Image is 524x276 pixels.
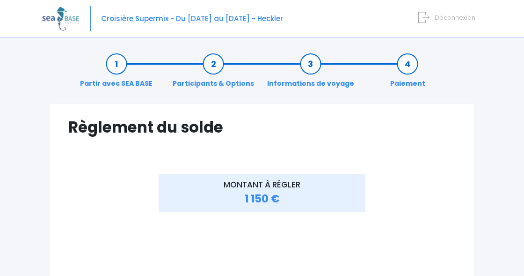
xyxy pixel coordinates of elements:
[75,59,157,89] a: Partir avec SEA BASE
[245,192,280,206] span: 1 150 €
[262,59,359,89] a: Informations de voyage
[101,14,283,23] span: Croisière Supermix - Du [DATE] au [DATE] - Heckler
[386,59,430,89] a: Paiement
[68,118,456,136] h1: Règlement du solde
[168,59,259,89] a: Participants & Options
[435,13,475,22] span: Déconnexion
[224,179,300,190] span: MONTANT À RÉGLER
